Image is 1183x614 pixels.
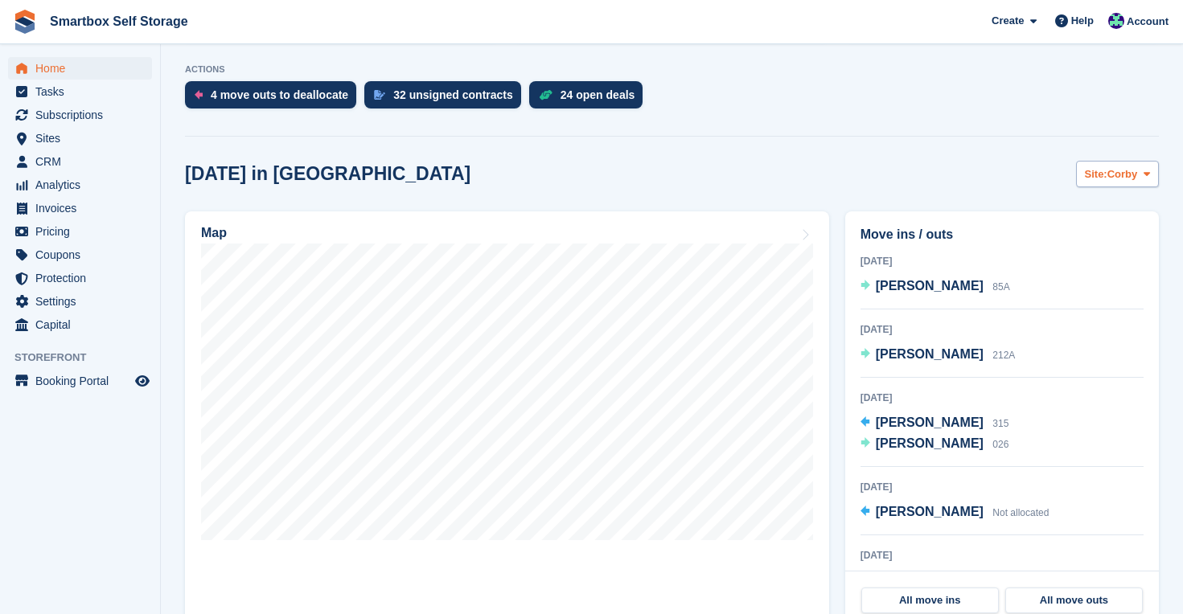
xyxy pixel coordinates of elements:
[8,220,152,243] a: menu
[35,127,132,149] span: Sites
[1127,14,1169,30] span: Account
[185,163,470,185] h2: [DATE] in [GEOGRAPHIC_DATA]
[35,197,132,219] span: Invoices
[35,220,132,243] span: Pricing
[992,13,1024,29] span: Create
[861,225,1144,244] h2: Move ins / outs
[861,413,1009,434] a: [PERSON_NAME] 315
[861,322,1144,337] div: [DATE]
[133,371,152,391] a: Preview store
[8,104,152,126] a: menu
[393,88,513,101] div: 32 unsigned contracts
[35,244,132,266] span: Coupons
[14,350,160,366] span: Storefront
[992,350,1015,361] span: 212A
[539,89,552,100] img: deal-1b604bf984904fb50ccaf53a9ad4b4a5d6e5aea283cecdc64d6e3604feb123c2.svg
[8,80,152,103] a: menu
[992,439,1008,450] span: 026
[861,587,999,613] a: All move ins
[8,197,152,219] a: menu
[8,370,152,392] a: menu
[1005,587,1143,613] a: All move outs
[8,150,152,173] a: menu
[35,150,132,173] span: CRM
[1107,166,1138,182] span: Corby
[8,244,152,266] a: menu
[35,290,132,313] span: Settings
[861,345,1016,366] a: [PERSON_NAME] 212A
[992,507,1049,518] span: Not allocated
[861,548,1144,563] div: [DATE]
[35,267,132,289] span: Protection
[876,436,984,450] span: [PERSON_NAME]
[185,64,1159,75] p: ACTIONS
[35,104,132,126] span: Subscriptions
[529,81,651,117] a: 24 open deals
[35,80,132,103] span: Tasks
[185,81,364,117] a: 4 move outs to deallocate
[35,313,132,336] span: Capital
[43,8,195,35] a: Smartbox Self Storage
[861,276,1010,297] a: [PERSON_NAME] 85A
[861,502,1050,523] a: [PERSON_NAME] Not allocated
[195,90,203,100] img: move_outs_to_deallocate_icon-f764333ba52eb49d3ac5e1228854f67142a1ed5810a6f6cc68b1a99e826820c5.svg
[13,10,37,34] img: stora-icon-8386f47178a22dfd0bd8f6a31ec36ba5ce8667c1dd55bd0f319d3a0aa187defe.svg
[8,57,152,80] a: menu
[35,370,132,392] span: Booking Portal
[35,57,132,80] span: Home
[992,281,1009,293] span: 85A
[8,127,152,149] a: menu
[8,174,152,196] a: menu
[211,88,348,101] div: 4 move outs to deallocate
[35,174,132,196] span: Analytics
[374,90,385,100] img: contract_signature_icon-13c848040528278c33f63329250d36e43548de30e8caae1d1a13099fd9432cc5.svg
[1085,166,1107,182] span: Site:
[861,254,1144,268] div: [DATE]
[876,279,984,293] span: [PERSON_NAME]
[861,434,1009,455] a: [PERSON_NAME] 026
[8,290,152,313] a: menu
[561,88,635,101] div: 24 open deals
[201,226,227,240] h2: Map
[8,313,152,336] a: menu
[876,505,984,518] span: [PERSON_NAME]
[876,415,984,429] span: [PERSON_NAME]
[992,418,1008,429] span: 315
[876,347,984,361] span: [PERSON_NAME]
[861,480,1144,494] div: [DATE]
[861,391,1144,405] div: [DATE]
[8,267,152,289] a: menu
[364,81,529,117] a: 32 unsigned contracts
[1071,13,1094,29] span: Help
[1108,13,1124,29] img: Roger Canham
[1076,161,1159,187] button: Site: Corby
